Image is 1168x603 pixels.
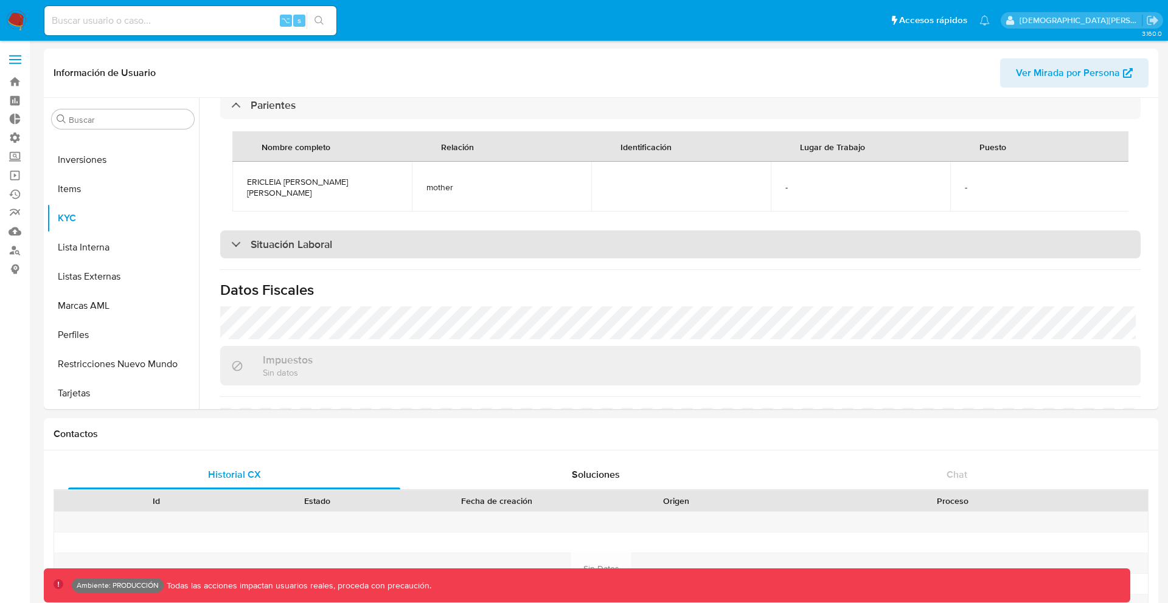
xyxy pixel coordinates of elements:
[44,13,336,29] input: Buscar usuario o caso...
[47,379,199,408] button: Tarjetas
[247,132,345,161] div: Nombre completo
[57,114,66,124] button: Buscar
[164,580,431,591] p: Todas las acciones impactan usuarios reales, proceda con precaución.
[47,145,199,174] button: Inversiones
[785,132,880,161] div: Lugar de Trabajo
[47,291,199,320] button: Marcas AML
[1000,58,1149,88] button: Ver Mirada por Persona
[47,233,199,262] button: Lista Interna
[47,320,199,350] button: Perfiles
[220,346,1141,385] div: ImpuestosSin datos
[47,262,199,291] button: Listas Externas
[263,353,313,367] h3: Impuestos
[251,238,332,251] h3: Situación Laboral
[965,132,1021,161] div: Puesto
[426,132,488,161] div: Relación
[220,230,1141,258] div: Situación Laboral
[572,467,620,481] span: Soluciones
[69,114,189,125] input: Buscar
[251,98,296,112] h3: Parientes
[1020,15,1142,26] p: jesus.vallezarante@mercadolibre.com.co
[54,67,156,79] h1: Información de Usuario
[220,281,1141,299] h1: Datos Fiscales
[1016,58,1120,88] span: Ver Mirada por Persona
[263,367,313,378] p: Sin datos
[245,495,389,507] div: Estado
[307,12,332,29] button: search-icon
[84,495,228,507] div: Id
[47,174,199,204] button: Items
[979,15,990,26] a: Notificaciones
[426,182,577,193] span: mother
[47,350,199,379] button: Restricciones Nuevo Mundo
[247,176,397,198] span: ERICLEIA [PERSON_NAME] [PERSON_NAME]
[208,467,261,481] span: Historial CX
[604,495,748,507] div: Origen
[281,15,290,26] span: ⌥
[54,428,1149,440] h1: Contactos
[965,182,1115,193] span: -
[220,91,1141,119] div: Parientes
[47,204,199,233] button: KYC
[297,15,301,26] span: s
[77,583,159,588] p: Ambiente: PRODUCCIÓN
[785,182,936,193] span: -
[899,14,967,27] span: Accesos rápidos
[406,495,586,507] div: Fecha de creación
[947,467,967,481] span: Chat
[606,132,686,161] div: Identificación
[1146,14,1159,27] a: Salir
[765,495,1139,507] div: Proceso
